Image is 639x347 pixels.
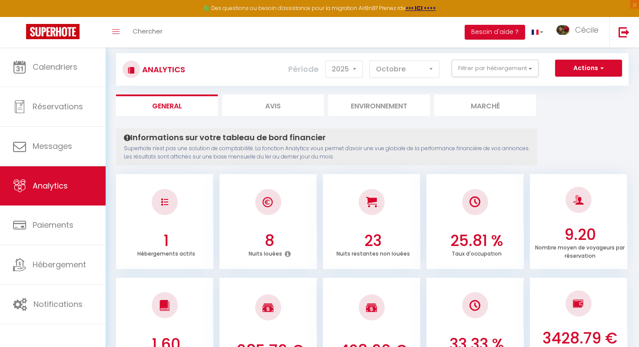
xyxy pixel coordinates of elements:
h4: Informations sur votre tableau de bord financier [124,133,529,142]
span: Hébergement [33,259,86,270]
h3: Analytics [140,60,185,79]
span: Notifications [33,299,83,310]
span: Chercher [133,27,163,36]
p: Nuits restantes non louées [336,248,410,257]
img: logout [619,27,629,37]
li: Environnement [328,94,430,116]
h3: 23 [328,232,418,250]
h3: 1 [121,232,211,250]
li: General [116,94,218,116]
li: Marché [434,94,536,116]
img: NO IMAGE [469,300,480,311]
span: Messages [33,141,72,152]
img: NO IMAGE [573,298,584,309]
p: Hébergements actifs [137,248,195,257]
p: Nombre moyen de voyageurs par réservation [535,242,625,259]
span: Réservations [33,101,83,112]
h3: 8 [224,232,315,250]
button: Besoin d'aide ? [465,25,525,40]
span: Paiements [33,219,73,230]
h3: 9.20 [535,226,625,244]
a: Chercher [126,17,169,47]
span: Cécile [575,24,599,35]
h3: 25.81 % [431,232,522,250]
li: Avis [222,94,324,116]
img: Super Booking [26,24,80,39]
img: NO IMAGE [161,199,168,206]
span: Analytics [33,180,68,191]
p: Nuits louées [249,248,282,257]
a: ... Cécile [550,17,609,47]
img: ... [556,25,569,35]
button: Filtrer par hébergement [452,60,539,77]
p: Superhote n'est pas une solution de comptabilité. La fonction Analytics vous permet d'avoir une v... [124,145,529,161]
span: Calendriers [33,61,77,72]
a: >>> ICI <<<< [406,4,436,12]
label: Période [288,60,319,79]
button: Actions [555,60,622,77]
p: Taux d'occupation [452,248,502,257]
